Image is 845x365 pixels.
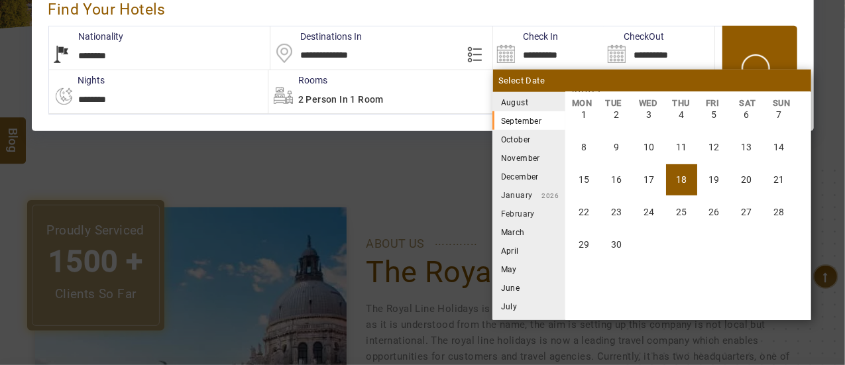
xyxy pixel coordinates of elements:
li: February [492,204,565,223]
li: Friday, 12 September 2025 [699,132,730,163]
li: Saturday, 13 September 2025 [731,132,762,163]
li: Tuesday, 2 September 2025 [601,99,632,130]
li: Sunday, 28 September 2025 [763,197,795,228]
li: Wednesday, 24 September 2025 [634,197,665,228]
li: Monday, 22 September 2025 [569,197,600,228]
input: Search [493,26,604,70]
li: June [492,278,565,297]
li: December [492,167,565,185]
li: Thursday, 25 September 2025 [666,197,697,228]
li: August [492,93,565,111]
li: TUE [598,96,632,110]
li: Monday, 8 September 2025 [569,132,600,163]
div: Select Date [493,70,811,92]
li: SUN [766,96,800,110]
li: Sunday, 21 September 2025 [763,164,795,195]
li: Sunday, 7 September 2025 [763,99,795,130]
li: Tuesday, 30 September 2025 [601,229,632,260]
small: 2026 [533,192,559,199]
li: Friday, 19 September 2025 [699,164,730,195]
li: Tuesday, 9 September 2025 [601,132,632,163]
li: Tuesday, 16 September 2025 [601,164,632,195]
label: CheckOut [604,30,664,43]
li: Friday, 26 September 2025 [699,197,730,228]
li: Thursday, 4 September 2025 [666,99,697,130]
li: Wednesday, 3 September 2025 [634,99,665,130]
span: 2 Person in 1 Room [298,94,384,105]
li: FRI [699,96,733,110]
li: MON [565,96,599,110]
li: Monday, 15 September 2025 [569,164,600,195]
li: WED [632,96,666,110]
li: Thursday, 18 September 2025 [666,164,697,195]
li: Wednesday, 17 September 2025 [634,164,665,195]
small: 2025 [528,99,621,107]
li: January [492,185,565,204]
li: Monday, 1 September 2025 [569,99,600,130]
li: Thursday, 11 September 2025 [666,132,697,163]
label: Nationality [49,30,124,43]
li: SAT [732,96,766,110]
li: March [492,223,565,241]
label: nights [48,74,105,87]
label: Rooms [268,74,327,87]
li: Friday, 5 September 2025 [699,99,730,130]
li: Monday, 29 September 2025 [569,229,600,260]
li: THU [665,96,699,110]
li: November [492,148,565,167]
li: Wednesday, 10 September 2025 [634,132,665,163]
input: Search [604,26,714,70]
li: July [492,297,565,315]
li: Saturday, 20 September 2025 [731,164,762,195]
label: Check In [493,30,558,43]
li: Sunday, 14 September 2025 [763,132,795,163]
li: Tuesday, 23 September 2025 [601,197,632,228]
li: Saturday, 6 September 2025 [731,99,762,130]
label: Destinations In [270,30,362,43]
li: May [492,260,565,278]
li: September [492,111,565,130]
li: Saturday, 27 September 2025 [731,197,762,228]
li: October [492,130,565,148]
li: April [492,241,565,260]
